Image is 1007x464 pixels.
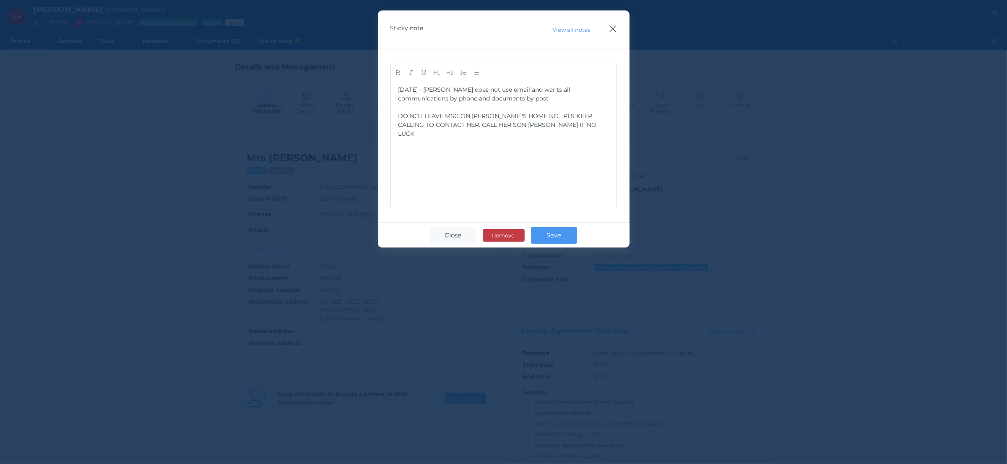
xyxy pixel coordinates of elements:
[548,24,594,35] button: View all notes
[531,227,577,244] button: Save
[430,227,476,244] button: Close
[609,23,617,34] button: Close
[549,26,593,33] span: View all notes
[398,112,598,137] span: DO NOT LEAVE MSG ON [PERSON_NAME]'S HOME NO. PLS KEEP CALLING TO CONTACT HER. CALL HER SON [PERSO...
[483,229,525,242] button: Remove
[398,86,572,102] span: [DATE] - [PERSON_NAME] does not use email and wants all communications by phone and documents by ...
[542,231,565,239] span: Save
[441,231,466,239] span: Close
[489,232,518,239] span: Remove
[390,24,424,32] span: Sticky note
